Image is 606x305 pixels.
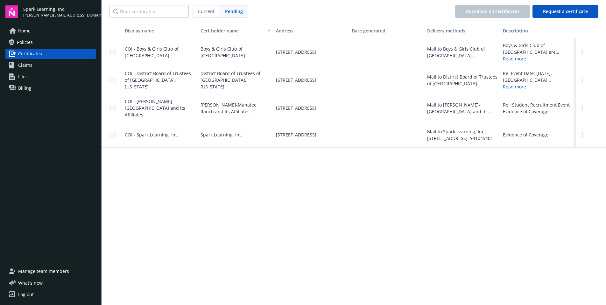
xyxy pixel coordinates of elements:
[109,5,189,18] input: Filter certificates...
[5,72,96,82] a: Files
[466,8,519,14] span: Download all certificates
[125,27,195,34] div: Display name
[5,49,96,59] a: Certificates
[503,131,550,138] div: Evidence of Coverage.
[503,70,574,83] div: Re: Event Date: [DATE], [GEOGRAPHIC_DATA][PERSON_NAME][STREET_ADDRESS]. District Board of Trustee...
[427,45,498,59] div: Mail to Boys & Girls Club of [GEOGRAPHIC_DATA], [STREET_ADDRESS]
[503,42,574,55] div: Boys & Girls Club of [GEOGRAPHIC_DATA] are included as additional insured as respects General Lia...
[5,26,96,36] a: Home
[125,70,191,90] span: COI - District Board of Trustees of [GEOGRAPHIC_DATA], [US_STATE]
[5,280,53,286] button: What's new
[578,104,586,112] a: more
[5,5,18,18] img: navigator-logo.svg
[532,5,598,18] button: Request a certificate
[5,83,96,93] a: Billing
[125,98,185,118] span: COI - [PERSON_NAME]-[GEOGRAPHIC_DATA] and its Affiliates
[109,49,116,55] input: Toggle Row Selected
[201,27,264,34] div: Cert holder name
[201,131,243,138] span: Spark Learning, Inc.
[500,23,576,38] button: Description
[427,73,498,87] div: Mail to District Board of Trustees of [GEOGRAPHIC_DATA][US_STATE][STREET_ADDRESS]
[18,266,69,276] span: Manage team members
[198,8,215,15] span: Current
[276,77,316,83] span: [STREET_ADDRESS]
[125,132,179,138] span: COI - Spark Learning, Inc.
[425,23,500,38] button: Delivery methods
[201,101,271,115] span: [PERSON_NAME]-Manatee Ranch and its Affiliates
[503,55,574,62] a: Read more
[578,131,586,139] a: more
[109,77,116,83] input: Toggle Row Selected
[18,72,28,82] span: Files
[276,105,316,111] span: [STREET_ADDRESS]
[23,5,96,18] button: Spark Learning, Inc.[PERSON_NAME][EMAIL_ADDRESS][DOMAIN_NAME]
[109,132,116,138] input: Toggle Row Selected
[543,8,588,14] span: Request a certificate
[201,70,271,90] span: District Board of Trustees of [GEOGRAPHIC_DATA], [US_STATE]
[225,8,243,15] span: Pending
[276,27,347,34] div: Address
[18,60,32,70] span: Claims
[5,60,96,70] a: Claims
[18,26,31,36] span: Home
[201,45,271,59] span: Boys & Girls Club of [GEOGRAPHIC_DATA]
[427,101,498,115] div: Mail to [PERSON_NAME]-[GEOGRAPHIC_DATA] and its Affiliates, [STREET_ADDRESS]
[578,48,586,56] a: more
[18,83,32,93] span: Billing
[122,23,198,38] button: Display name
[18,280,43,286] span: What ' s new
[349,23,425,38] button: Date generated
[503,83,574,90] a: Read more
[427,27,498,34] div: Delivery methods
[455,5,530,18] button: Download all certificates
[427,128,498,142] div: Mail to Spark Learning, Inc., [STREET_ADDRESS], 941045401
[276,49,316,55] span: [STREET_ADDRESS]
[220,5,248,17] span: Pending
[23,6,96,12] span: Spark Learning, Inc.
[23,12,96,18] span: [PERSON_NAME][EMAIL_ADDRESS][DOMAIN_NAME]
[503,27,574,34] div: Description
[125,46,179,59] span: COI - Boys & Girls Club of [GEOGRAPHIC_DATA]
[18,49,42,59] span: Certificates
[352,27,422,34] div: Date generated
[5,37,96,47] a: Policies
[17,37,33,47] span: Policies
[109,105,116,111] input: Toggle Row Selected
[276,131,316,138] span: [STREET_ADDRESS]
[18,289,34,300] div: Log out
[198,23,274,38] button: Cert holder name
[273,23,349,38] button: Address
[503,101,574,115] div: Re : Student Recruitment Event Evidence of Coverage.
[578,76,586,84] a: more
[5,266,96,276] a: Manage team members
